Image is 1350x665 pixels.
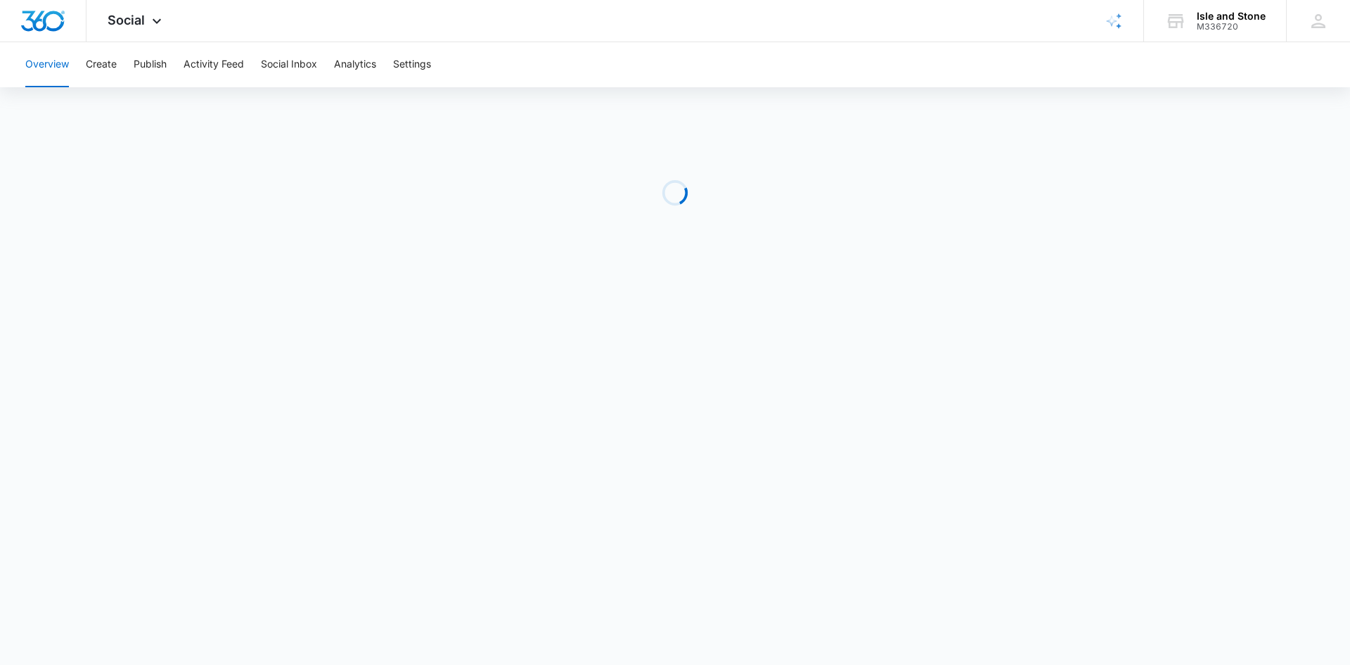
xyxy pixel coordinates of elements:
button: Analytics [334,42,376,87]
button: Activity Feed [184,42,244,87]
button: Settings [393,42,431,87]
span: Social [108,13,145,27]
button: Overview [25,42,69,87]
div: account id [1197,22,1266,32]
div: account name [1197,11,1266,22]
button: Social Inbox [261,42,317,87]
button: Publish [134,42,167,87]
button: Create [86,42,117,87]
